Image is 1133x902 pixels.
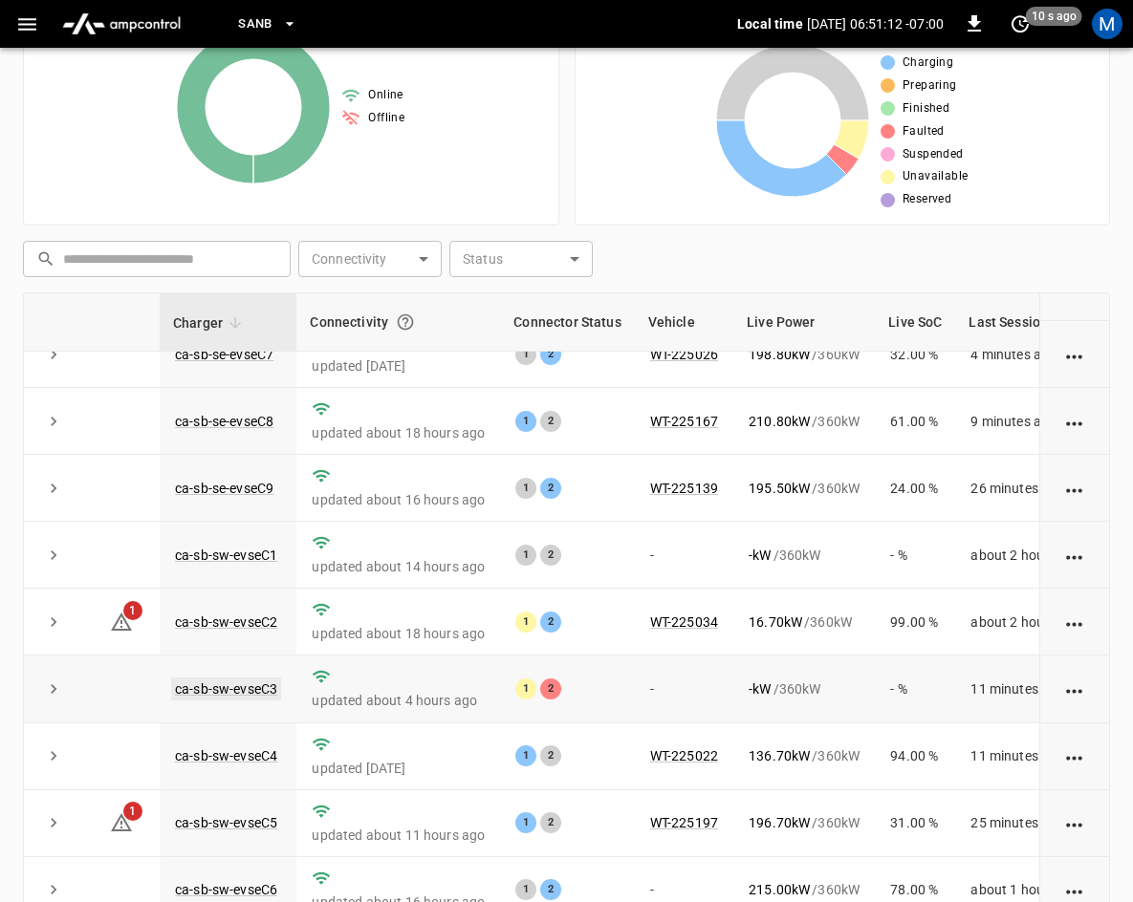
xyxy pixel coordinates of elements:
td: 26 minutes ago [955,455,1098,522]
a: ca-sb-se-evseC7 [175,347,273,362]
div: action cell options [1063,880,1087,899]
a: WT-225034 [650,614,718,630]
div: 2 [540,411,561,432]
a: ca-sb-sw-evseC2 [175,614,277,630]
div: / 360 kW [749,679,860,698]
th: Live Power [733,293,875,352]
button: Connection between the charger and our software. [388,305,423,339]
div: / 360 kW [749,880,860,899]
div: action cell options [1063,278,1087,297]
p: 215.00 kW [749,880,810,899]
div: 2 [540,745,561,766]
p: 196.70 kW [749,813,810,832]
p: - kW [749,679,771,698]
a: WT-225139 [650,481,718,496]
a: WT-225167 [650,414,718,429]
div: 2 [540,612,561,633]
th: Live SoC [875,293,955,352]
span: Suspended [903,145,964,164]
p: 136.70 kW [749,746,810,765]
div: 1 [515,812,536,833]
div: 2 [540,812,561,833]
span: 1 [123,601,142,620]
div: action cell options [1063,612,1087,632]
div: 2 [540,545,561,566]
p: updated about 11 hours ago [312,826,485,845]
th: Vehicle [635,293,733,352]
span: Finished [903,99,949,118]
div: action cell options [1063,479,1087,498]
p: - kW [749,546,771,565]
img: ampcontrol.io logo [54,6,188,42]
button: set refresh interval [1005,9,1035,39]
td: about 2 hours ago [955,589,1098,655]
p: 195.50 kW [749,479,810,498]
button: expand row [39,808,68,837]
p: updated [DATE] [312,759,485,778]
p: updated about 18 hours ago [312,423,485,442]
p: updated [DATE] [312,356,485,376]
p: 210.80 kW [749,412,810,431]
div: action cell options [1063,412,1087,431]
button: expand row [39,608,68,636]
td: about 2 hours ago [955,522,1098,589]
td: 99.00 % [875,589,955,655]
div: profile-icon [1092,9,1122,39]
td: 9 minutes ago [955,388,1098,455]
td: 25 minutes ago [955,790,1098,857]
div: 1 [515,545,536,566]
button: expand row [39,541,68,569]
a: WT-225197 [650,815,718,830]
span: Reserved [903,190,951,209]
p: [DATE] 06:51:12 -07:00 [807,14,944,33]
div: 2 [540,478,561,499]
td: - [635,655,733,722]
div: 1 [515,344,536,365]
span: 1 [123,802,142,821]
td: 94.00 % [875,723,955,790]
div: action cell options [1063,813,1087,832]
button: expand row [39,675,68,703]
a: ca-sb-sw-evseC4 [175,748,277,763]
p: updated about 16 hours ago [312,490,485,509]
div: Connectivity [310,305,487,339]
div: 1 [515,411,536,432]
td: 31.00 % [875,790,955,857]
div: 2 [540,879,561,900]
a: WT-225026 [650,347,718,362]
div: 1 [515,745,536,766]
div: 1 [515,478,536,499]
div: 2 [540,344,561,365]
a: 1 [110,613,133,629]
a: 1 [110,814,133,829]
td: 61.00 % [875,388,955,455]
span: Charger [173,311,248,334]
span: SanB [238,13,272,35]
a: ca-sb-se-evseC8 [175,414,273,429]
td: - % [875,655,955,722]
a: WT-225022 [650,748,718,763]
a: ca-sb-se-evseC9 [175,481,273,496]
span: Online [368,86,403,105]
td: 4 minutes ago [955,321,1098,388]
p: updated about 18 hours ago [312,624,485,643]
td: - [635,522,733,589]
div: 1 [515,678,536,699]
a: ca-sb-sw-evseC3 [171,677,281,700]
div: 1 [515,879,536,900]
td: - % [875,522,955,589]
a: ca-sb-sw-evseC6 [175,882,277,897]
p: 16.70 kW [749,612,802,632]
td: 11 minutes ago [955,655,1098,722]
span: 10 s ago [1026,7,1082,26]
a: ca-sb-sw-evseC5 [175,815,277,830]
span: Faulted [903,122,945,141]
button: expand row [39,741,68,770]
span: Preparing [903,76,957,96]
div: / 360 kW [749,345,860,364]
button: expand row [39,407,68,436]
div: action cell options [1063,679,1087,698]
button: SanB [230,6,305,43]
div: action cell options [1063,546,1087,565]
span: Unavailable [903,167,968,186]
